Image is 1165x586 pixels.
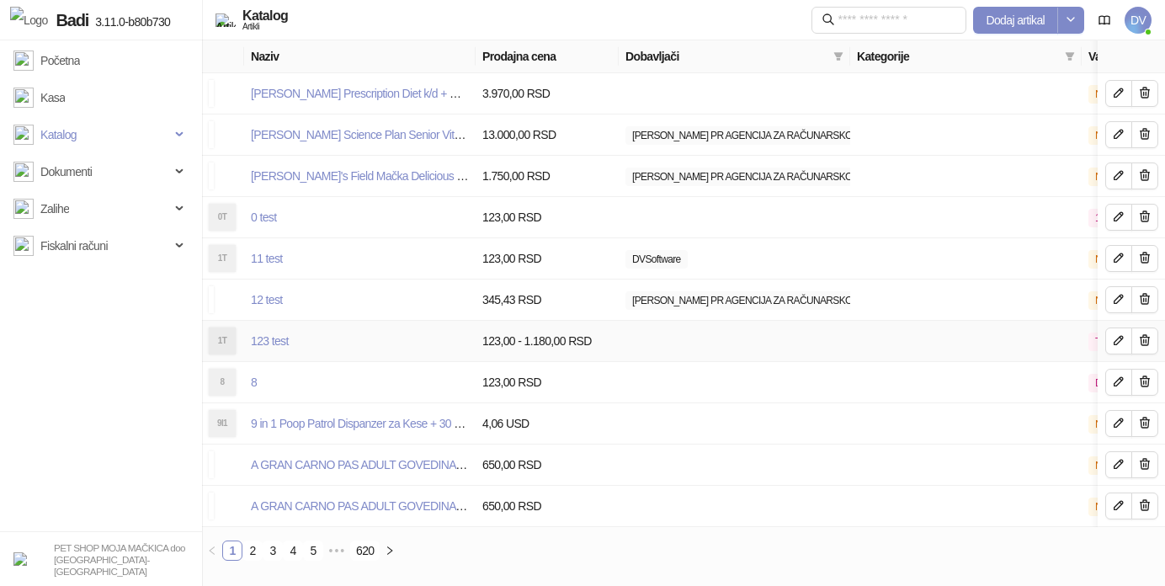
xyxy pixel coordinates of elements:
[209,204,236,231] div: 0T
[1088,333,1118,351] span: Test
[476,445,619,486] td: 650,00 RSD
[1088,291,1159,310] span: Nema varijanti
[209,328,236,354] div: 1T
[215,13,236,27] img: Artikli
[251,87,654,100] a: [PERSON_NAME] Prescription Diet k/d + Mobility hrana za [PERSON_NAME] 1,5 kg
[380,541,400,561] li: Sledeća strana
[304,541,322,560] a: 5
[619,40,850,73] th: Dobavljači
[202,541,222,561] button: left
[251,334,289,348] a: 123 test
[1088,498,1159,516] span: Nema varijanti
[380,541,400,561] button: right
[13,44,80,77] a: Početna
[202,541,222,561] li: Prethodna strana
[40,155,92,189] span: Dokumenti
[244,238,476,280] td: 11 test
[13,552,27,566] img: 64x64-companyLogo-b2da54f3-9bca-40b5-bf51-3603918ec158.png
[625,126,1069,145] span: [PERSON_NAME] PR AGENCIJA ZA RAČUNARSKO PROGRAMIRANJE DVSOFTWARE BELA CRKVA
[1061,44,1078,69] span: filter
[973,7,1059,34] button: Dodaj artikal
[244,40,476,73] th: Naziv
[857,47,1058,66] span: Kategorije
[476,73,619,115] td: 3.970,00 RSD
[1088,250,1159,269] span: Nema varijanti
[830,44,847,69] span: filter
[251,458,556,471] a: A GRAN CARNO PAS ADULT GOVEDINA I JAGNJETINA 800g
[244,403,476,445] td: 9 in 1 Poop Patrol Dispanzer za Kese + 30 Kesa
[1125,7,1152,34] span: DV
[1088,85,1159,104] span: Nema varijanti
[833,51,843,61] span: filter
[1088,415,1159,434] span: Nema varijanti
[242,541,263,561] li: 2
[207,546,217,556] span: left
[251,210,276,224] a: 0 test
[1088,168,1159,186] span: Nema varijanti
[244,197,476,238] td: 0 test
[251,499,557,513] a: A GRAN CARNO PAS ADULT GOVEDINA I PAČJA SRCA 800g
[476,156,619,197] td: 1.750,00 RSD
[88,15,170,29] span: 3.11.0-b80b730
[625,250,688,269] span: DVSoftware
[242,9,288,23] div: Katalog
[251,293,283,306] a: 12 test
[251,417,479,430] a: 9 in 1 Poop Patrol Dispanzer za Kese + 30 Kesa
[251,128,796,141] a: [PERSON_NAME] Science Plan Senior Vitality Large Beed Mature Adult Hrana za Pse sa Piletinom i Pi...
[263,541,282,560] a: 3
[209,410,236,437] div: 9I1
[56,11,89,29] span: Badi
[476,238,619,280] td: 123,00 RSD
[244,362,476,403] td: 8
[625,168,1069,186] span: [PERSON_NAME] PR AGENCIJA ZA RAČUNARSKO PROGRAMIRANJE DVSOFTWARE BELA CRKVA
[1065,51,1075,61] span: filter
[303,541,323,561] li: 5
[251,376,257,389] a: 8
[54,542,185,577] small: PET SHOP MOJA MAČKICA doo [GEOGRAPHIC_DATA]-[GEOGRAPHIC_DATA]
[283,541,303,561] li: 4
[244,486,476,527] td: A GRAN CARNO PAS ADULT GOVEDINA I PAČJA SRCA 800g
[625,47,827,66] span: Dobavljači
[476,115,619,156] td: 13.000,00 RSD
[476,486,619,527] td: 650,00 RSD
[1088,456,1159,475] span: Nema varijanti
[242,23,288,31] div: Artikli
[350,541,380,561] li: 620
[385,546,395,556] span: right
[244,156,476,197] td: Sam's Field Mačka Delicious Wild s Patkom 2,5 kg
[476,40,619,73] th: Prodajna cena
[244,280,476,321] td: 12 test
[1091,7,1118,34] a: Dokumentacija
[1088,126,1159,145] span: Nema varijanti
[222,541,242,561] li: 1
[323,541,350,561] span: •••
[244,445,476,486] td: A GRAN CARNO PAS ADULT GOVEDINA I JAGNJETINA 800g
[476,362,619,403] td: 123,00 RSD
[351,541,379,560] a: 620
[476,321,619,362] td: 123,00 - 1.180,00 RSD
[476,403,619,445] td: 4,06 USD
[209,245,236,272] div: 1T
[987,13,1045,27] span: Dodaj artikal
[251,169,556,183] a: [PERSON_NAME]'s Field Mačka Delicious Wild s Patkom 2,5 kg
[476,197,619,238] td: 123,00 RSD
[284,541,302,560] a: 4
[244,73,476,115] td: Hill's Prescription Diet k/d + Mobility hrana za mačke 1,5 kg
[251,252,283,265] a: 11 test
[10,7,48,34] img: Logo
[40,118,77,152] span: Katalog
[223,541,242,560] a: 1
[1088,374,1130,392] span: Djurica
[13,81,65,115] a: Kasa
[40,192,69,226] span: Zalihe
[625,291,1069,310] span: [PERSON_NAME] PR AGENCIJA ZA RAČUNARSKO PROGRAMIRANJE DVSOFTWARE BELA CRKVA
[323,541,350,561] li: Sledećih 5 Strana
[40,229,108,263] span: Fiskalni računi
[1088,209,1117,227] span: 123
[263,541,283,561] li: 3
[244,321,476,362] td: 123 test
[209,369,236,396] div: 8
[244,115,476,156] td: Hill's Science Plan Senior Vitality Large Beed Mature Adult Hrana za Pse sa Piletinom i Pirinčem ...
[476,280,619,321] td: 345,43 RSD
[243,541,262,560] a: 2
